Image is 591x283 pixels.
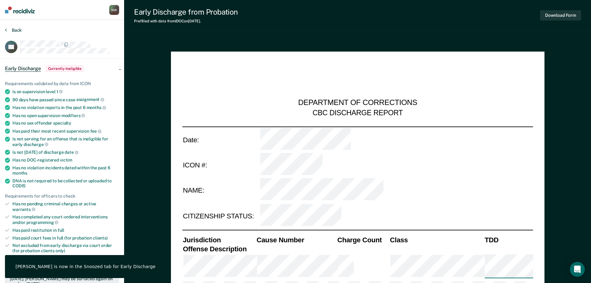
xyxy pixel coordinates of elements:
div: Requirements validated by data from ICON [5,81,119,86]
div: Has no violation reports in the past 6 [12,105,119,110]
th: TDD [484,235,533,244]
div: Has no open supervision [12,113,119,118]
div: Has paid restitution in [12,228,119,233]
div: N W [109,5,119,15]
div: 90 days have passed since case [12,97,119,103]
div: Requirements for officers to check [5,194,119,199]
td: Date: [182,126,259,152]
div: Has no DOC-registered [12,157,119,163]
span: warrants [12,207,35,212]
span: discharge [24,142,48,147]
button: Download Form [540,10,581,21]
td: ICON #: [182,152,259,178]
span: fee [90,129,101,134]
th: Offense Description [182,244,256,253]
span: CODIS [12,183,25,188]
div: Has paid their most recent supervision [12,128,119,134]
div: Is on supervision level [12,89,119,94]
span: clients) [93,235,108,240]
div: Has paid court fees in full (for probation [12,235,119,241]
td: NAME: [182,178,259,203]
span: full [58,228,64,233]
span: specialty [53,121,71,126]
button: Back [5,27,22,33]
span: victim [60,157,72,162]
img: Recidiviz [5,7,35,13]
div: Has no sex offender [12,121,119,126]
div: Open Intercom Messenger [570,262,585,277]
span: assignment [76,97,104,102]
span: Early Discharge [5,66,41,72]
button: NW [109,5,119,15]
div: [PERSON_NAME] is now in the Snoozed tab for Early Discharge [16,264,155,269]
div: Has no violation incidents dated within the past 6 [12,165,119,176]
div: Has completed any court-ordered interventions and/or [12,214,119,225]
span: 1 [56,89,63,94]
div: CBC DISCHARGE REPORT [312,108,403,117]
span: Currently ineligible [46,66,84,72]
th: Cause Number [256,235,336,244]
div: Prefilled with data from IDOC on [DATE] . [134,19,238,23]
div: Is not serving for an offense that is ineligible for early [12,136,119,147]
span: date [65,150,78,155]
td: CITIZENSHIP STATUS: [182,203,259,229]
div: DNA is not required to be collected or uploaded to [12,178,119,189]
span: months [87,105,106,110]
div: Has no pending criminal charges or active [12,201,119,212]
span: only) [56,248,65,253]
div: Not excluded from early discharge via court order (for probation clients [12,243,119,253]
div: Is not [DATE] of discharge [12,149,119,155]
th: Class [389,235,484,244]
div: DEPARTMENT OF CORRECTIONS [298,98,417,108]
th: Jurisdiction [182,235,256,244]
span: months [12,171,27,176]
th: Charge Count [337,235,389,244]
div: Early Discharge from Probation [134,7,238,16]
span: modifiers [61,113,85,118]
span: programming [26,220,58,225]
